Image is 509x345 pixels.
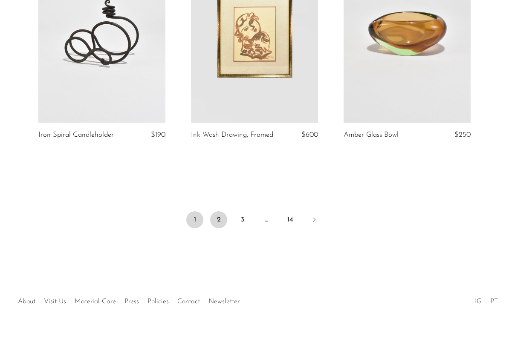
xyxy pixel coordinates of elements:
[14,291,244,308] ul: Quick links
[124,298,139,305] a: Press
[38,131,114,139] a: Iron Spiral Candleholder
[282,211,299,228] a: 14
[344,131,399,139] a: Amber Glass Bowl
[490,298,498,305] a: PT
[210,211,227,228] a: 2
[75,298,116,305] a: Material Care
[471,291,502,308] ul: Social Medias
[191,131,273,139] a: Ink Wash Drawing, Framed
[177,298,200,305] a: Contact
[306,211,323,230] a: Next
[475,298,482,305] a: IG
[454,131,471,138] span: $250
[44,298,66,305] a: Visit Us
[258,211,275,228] span: …
[147,298,169,305] a: Policies
[301,131,318,138] span: $600
[18,298,35,305] a: About
[151,131,165,138] span: $190
[186,211,203,228] span: 1
[234,211,251,228] a: 3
